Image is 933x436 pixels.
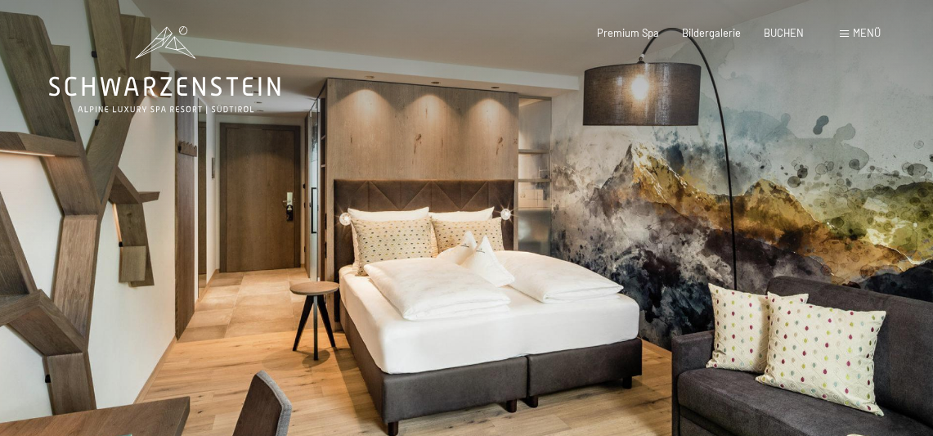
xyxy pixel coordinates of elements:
a: Bildergalerie [682,26,741,39]
a: BUCHEN [764,26,804,39]
span: Menü [853,26,881,39]
a: Premium Spa [597,26,659,39]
